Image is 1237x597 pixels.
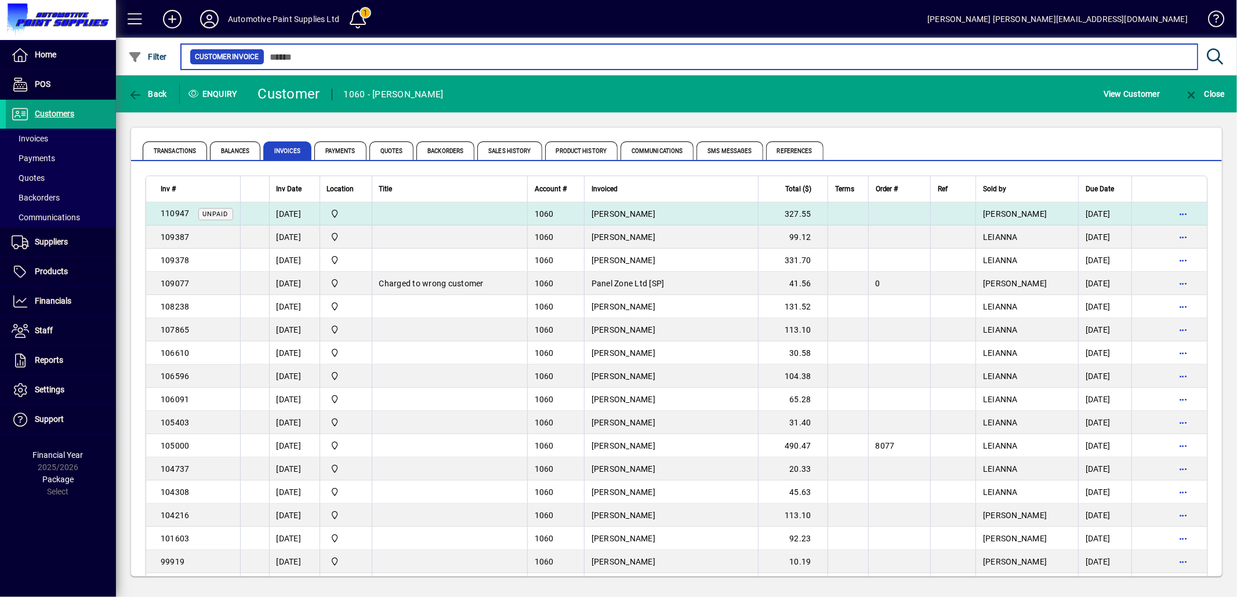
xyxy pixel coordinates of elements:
span: 105000 [161,441,190,450]
span: Suppliers [35,237,68,246]
span: LEIANNA [983,325,1018,334]
td: [DATE] [1078,573,1131,596]
span: 104737 [161,464,190,474]
span: SMS Messages [697,141,763,160]
span: LEIANNA [983,302,1018,311]
td: 20.33 [758,457,828,480]
span: 1060 [535,348,554,358]
td: [DATE] [269,249,320,272]
span: [PERSON_NAME] [592,511,655,520]
button: Profile [191,9,228,30]
a: Payments [6,148,116,168]
td: [DATE] [1078,434,1131,457]
td: 30.58 [758,341,828,365]
span: View Customer [1104,85,1160,103]
span: Sold by [983,183,1006,195]
td: [DATE] [1078,295,1131,318]
span: Backorders [12,193,60,202]
button: More options [1174,460,1192,478]
div: Invoiced [592,183,751,195]
td: [DATE] [269,202,320,225]
td: [DATE] [269,573,320,596]
td: [DATE] [269,318,320,341]
span: 1060 [535,302,554,311]
span: Reports [35,355,63,365]
span: Automotive Paint Supplies Ltd [327,231,365,243]
div: Title [379,183,520,195]
span: LEIANNA [983,487,1018,497]
span: Order # [876,183,898,195]
span: [PERSON_NAME] [592,302,655,311]
span: Package [42,475,74,484]
span: Automotive Paint Supplies Ltd [327,393,365,406]
span: Invoiced [592,183,618,195]
span: Unpaid [203,210,228,218]
span: 1060 [535,395,554,404]
span: Customer Invoice [195,51,259,63]
span: 110947 [161,209,190,218]
span: LEIANNA [983,395,1018,404]
span: 109387 [161,232,190,242]
span: [PERSON_NAME] [592,557,655,566]
span: 1060 [535,441,554,450]
span: Back [128,89,167,99]
span: 1060 [535,209,554,219]
span: Payments [12,154,55,163]
button: More options [1174,552,1192,571]
td: 331.70 [758,249,828,272]
td: [DATE] [1078,318,1131,341]
span: [PERSON_NAME] [983,511,1047,520]
span: 104216 [161,511,190,520]
td: [DATE] [269,225,320,249]
button: More options [1174,205,1192,223]
span: Automotive Paint Supplies Ltd [327,323,365,336]
span: 108238 [161,302,190,311]
td: [DATE] [269,341,320,365]
span: Home [35,50,56,59]
span: Account # [535,183,567,195]
td: [DATE] [1078,527,1131,550]
span: LEIANNA [983,418,1018,427]
span: [PERSON_NAME] [983,279,1047,288]
span: 1060 [535,511,554,520]
span: Staff [35,326,53,335]
span: 107865 [161,325,190,334]
span: [PERSON_NAME] [592,325,655,334]
span: Title [379,183,393,195]
span: References [766,141,824,160]
span: Financial Year [33,450,84,460]
span: Due Date [1086,183,1114,195]
td: [DATE] [1078,411,1131,434]
div: Order # [876,183,923,195]
app-page-header-button: Close enquiry [1172,83,1237,104]
span: [PERSON_NAME] [592,441,655,450]
a: Financials [6,287,116,316]
a: Quotes [6,168,116,188]
button: Filter [125,46,170,67]
span: 1060 [535,256,554,265]
span: Location [327,183,354,195]
td: [DATE] [1078,550,1131,573]
span: [PERSON_NAME] [592,232,655,242]
span: Automotive Paint Supplies Ltd [327,532,365,545]
button: More options [1174,228,1192,246]
span: LEIANNA [983,232,1018,242]
span: Payments [314,141,367,160]
div: Account # [535,183,577,195]
span: Invoices [263,141,311,160]
button: More options [1174,576,1192,594]
button: Back [125,83,170,104]
span: 1060 [535,279,554,288]
button: More options [1174,390,1192,409]
span: Quotes [369,141,414,160]
div: [PERSON_NAME] [PERSON_NAME][EMAIL_ADDRESS][DOMAIN_NAME] [927,10,1188,28]
span: Terms [835,183,854,195]
button: Close [1181,83,1228,104]
button: More options [1174,529,1192,548]
span: Sales History [477,141,542,160]
span: [PERSON_NAME] [592,534,655,543]
span: Product History [545,141,618,160]
a: Invoices [6,129,116,148]
span: 1060 [535,534,554,543]
button: View Customer [1101,83,1163,104]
